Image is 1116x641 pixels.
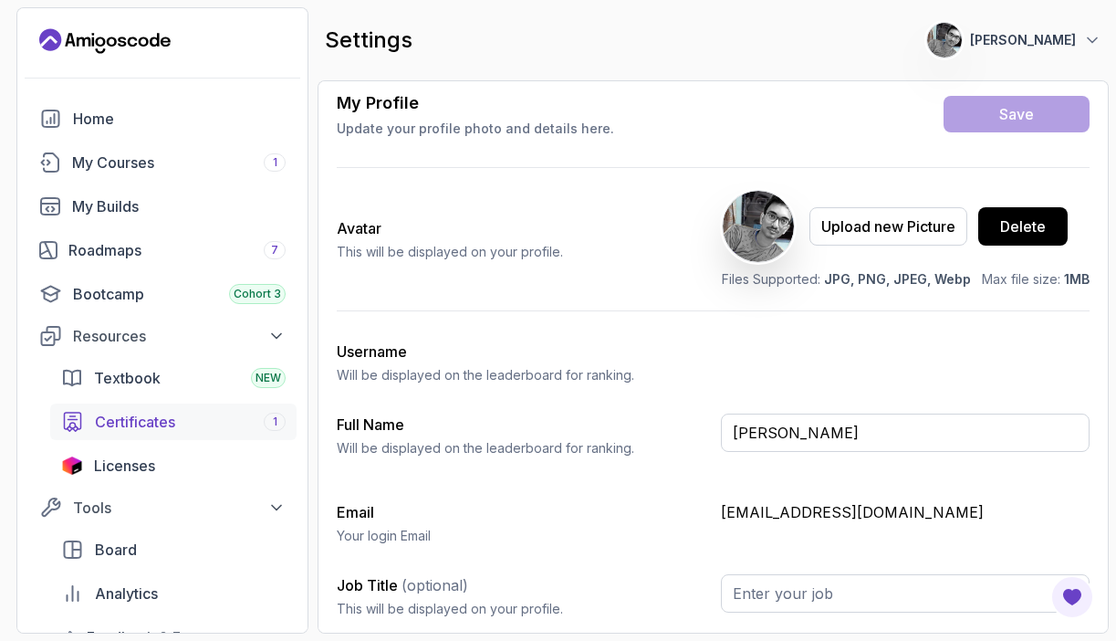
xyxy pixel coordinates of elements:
[721,414,1090,452] input: Enter your full name
[73,325,286,347] div: Resources
[28,491,297,524] button: Tools
[944,96,1090,132] button: Save
[28,232,297,268] a: roadmaps
[1050,575,1094,619] button: Open Feedback Button
[72,195,286,217] div: My Builds
[1064,271,1090,287] span: 1MB
[256,371,281,385] span: NEW
[337,501,706,523] h3: Email
[68,239,286,261] div: Roadmaps
[927,23,962,58] img: user profile image
[723,191,794,262] img: user profile image
[978,207,1068,246] button: Delete
[28,320,297,352] button: Resources
[337,217,563,239] h2: Avatar
[94,455,155,477] span: Licenses
[273,415,277,429] span: 1
[61,457,83,475] img: jetbrains icon
[337,90,614,116] h3: My Profile
[39,26,171,56] a: Landing page
[50,360,297,396] a: textbook
[73,497,286,519] div: Tools
[273,155,277,170] span: 1
[824,271,971,287] span: JPG, PNG, JPEG, Webp
[271,243,278,257] span: 7
[28,100,297,137] a: home
[970,31,1076,49] p: [PERSON_NAME]
[337,415,404,434] label: Full Name
[809,207,967,246] button: Upload new Picture
[337,366,706,384] p: Will be displayed on the leaderboard for ranking.
[73,283,286,305] div: Bootcamp
[402,576,468,594] span: (optional)
[28,276,297,312] a: bootcamp
[337,439,706,457] p: Will be displayed on the leaderboard for ranking.
[50,404,297,440] a: certificates
[337,576,468,594] label: Job Title
[821,215,955,237] div: Upload new Picture
[50,575,297,612] a: analytics
[325,26,412,55] h2: settings
[721,501,1090,523] p: [EMAIL_ADDRESS][DOMAIN_NAME]
[337,527,706,545] p: Your login Email
[95,583,158,604] span: Analytics
[721,574,1090,613] input: Enter your job
[1000,215,1046,237] div: Delete
[94,367,161,389] span: Textbook
[926,22,1101,58] button: user profile image[PERSON_NAME]
[337,342,407,361] label: Username
[234,287,281,301] span: Cohort 3
[73,108,286,130] div: Home
[999,103,1034,125] div: Save
[337,600,706,618] p: This will be displayed on your profile.
[337,120,614,138] p: Update your profile photo and details here.
[28,188,297,225] a: builds
[95,539,137,561] span: Board
[28,144,297,181] a: courses
[72,152,286,173] div: My Courses
[337,243,563,261] p: This will be displayed on your profile.
[722,270,1090,289] p: Files Supported: Max file size:
[50,447,297,484] a: licenses
[95,411,175,433] span: Certificates
[50,531,297,568] a: board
